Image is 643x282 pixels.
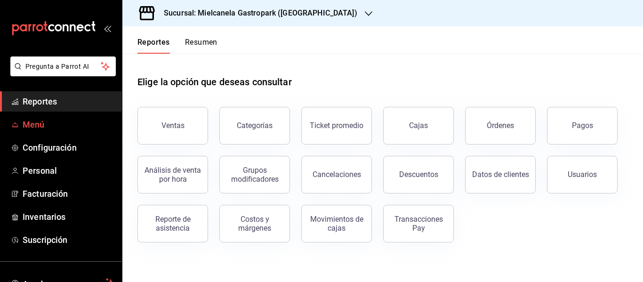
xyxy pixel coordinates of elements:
[137,107,208,145] button: Ventas
[23,164,114,177] span: Personal
[313,170,361,179] div: Cancelaciones
[137,205,208,242] button: Reporte de asistencia
[225,215,284,233] div: Costos y márgenes
[547,156,618,193] button: Usuarios
[389,215,448,233] div: Transacciones Pay
[23,141,114,154] span: Configuración
[301,205,372,242] button: Movimientos de cajas
[137,38,170,54] button: Reportes
[137,156,208,193] button: Análisis de venta por hora
[219,107,290,145] button: Categorías
[104,24,111,32] button: open_drawer_menu
[23,234,114,246] span: Suscripción
[144,215,202,233] div: Reporte de asistencia
[23,95,114,108] span: Reportes
[161,121,185,130] div: Ventas
[23,210,114,223] span: Inventarios
[25,62,101,72] span: Pregunta a Parrot AI
[568,170,597,179] div: Usuarios
[409,120,428,131] div: Cajas
[23,118,114,131] span: Menú
[185,38,217,54] button: Resumen
[237,121,273,130] div: Categorías
[156,8,357,19] h3: Sucursal: Mielcanela Gastropark ([GEOGRAPHIC_DATA])
[219,205,290,242] button: Costos y márgenes
[7,68,116,78] a: Pregunta a Parrot AI
[399,170,438,179] div: Descuentos
[10,56,116,76] button: Pregunta a Parrot AI
[23,187,114,200] span: Facturación
[383,205,454,242] button: Transacciones Pay
[547,107,618,145] button: Pagos
[137,38,217,54] div: navigation tabs
[137,75,292,89] h1: Elige la opción que deseas consultar
[219,156,290,193] button: Grupos modificadores
[465,156,536,193] button: Datos de clientes
[301,107,372,145] button: Ticket promedio
[310,121,363,130] div: Ticket promedio
[144,166,202,184] div: Análisis de venta por hora
[487,121,514,130] div: Órdenes
[225,166,284,184] div: Grupos modificadores
[572,121,593,130] div: Pagos
[307,215,366,233] div: Movimientos de cajas
[301,156,372,193] button: Cancelaciones
[383,107,454,145] a: Cajas
[472,170,529,179] div: Datos de clientes
[383,156,454,193] button: Descuentos
[465,107,536,145] button: Órdenes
